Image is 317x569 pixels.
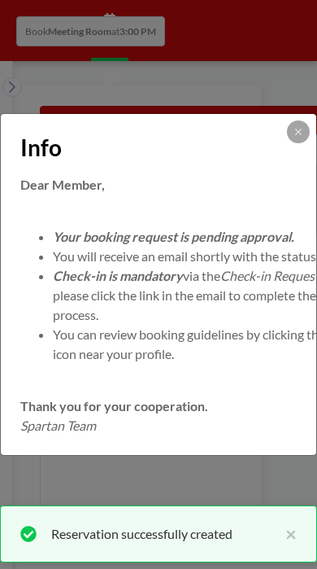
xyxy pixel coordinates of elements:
div: Reservation successfully created [51,524,277,544]
strong: Thank you for your cooperation. [20,398,208,414]
em: Spartan Team [20,418,96,433]
button: close [277,524,297,544]
strong: Dear Member, [20,177,105,192]
em: Your booking request is pending approval. [53,229,294,244]
span: Info [20,133,62,162]
em: Check-in is mandatory [53,268,183,283]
